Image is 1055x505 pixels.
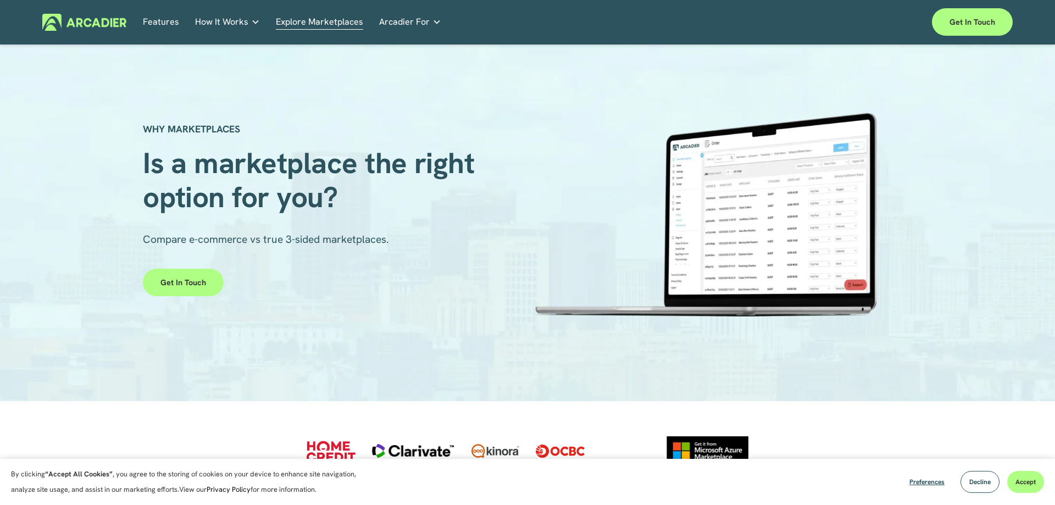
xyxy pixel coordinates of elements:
[1015,478,1036,486] span: Accept
[143,269,224,296] a: Get in touch
[143,232,389,246] span: Compare e-commerce vs true 3-sided marketplaces.
[11,467,368,497] p: By clicking , you agree to the storing of cookies on your device to enhance site navigation, anal...
[901,471,953,493] button: Preferences
[379,14,441,31] a: folder dropdown
[207,485,251,494] a: Privacy Policy
[143,144,482,216] span: Is a marketplace the right option for you?
[143,14,179,31] a: Features
[969,478,991,486] span: Decline
[379,14,430,30] span: Arcadier For
[195,14,260,31] a: folder dropdown
[276,14,363,31] a: Explore Marketplaces
[932,8,1013,36] a: Get in touch
[42,14,126,31] img: Arcadier
[143,123,240,135] strong: WHY MARKETPLACES
[195,14,248,30] span: How It Works
[909,478,945,486] span: Preferences
[960,471,1000,493] button: Decline
[1007,471,1044,493] button: Accept
[45,469,113,479] strong: “Accept All Cookies”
